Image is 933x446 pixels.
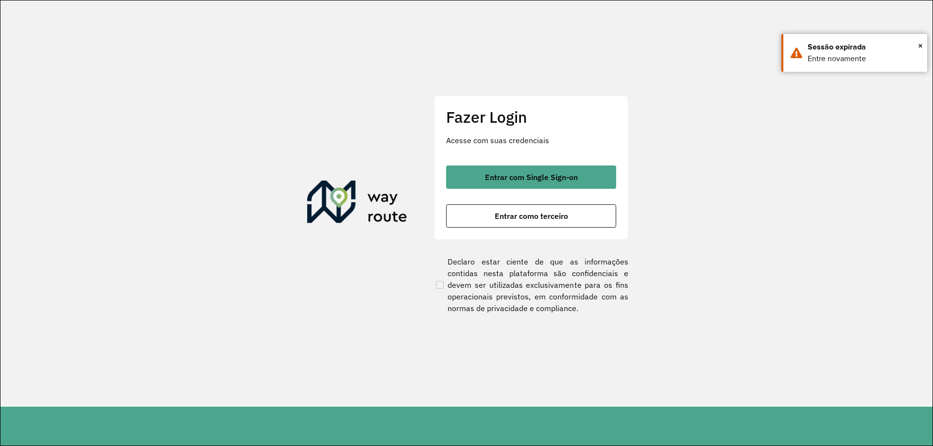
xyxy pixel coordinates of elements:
button: Close [918,38,923,53]
p: Acesse com suas credenciais [446,134,616,146]
span: × [918,38,923,53]
label: Declaro estar ciente de que as informações contidas nesta plataforma são confidenciais e devem se... [434,256,628,314]
h2: Fazer Login [446,108,616,126]
div: Sessão expirada [808,41,920,53]
span: Entrar como terceiro [495,212,568,220]
div: Entre novamente [808,53,920,65]
button: button [446,165,616,189]
img: Roteirizador AmbevTech [307,181,407,227]
span: Entrar com Single Sign-on [485,173,578,181]
button: button [446,204,616,228]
